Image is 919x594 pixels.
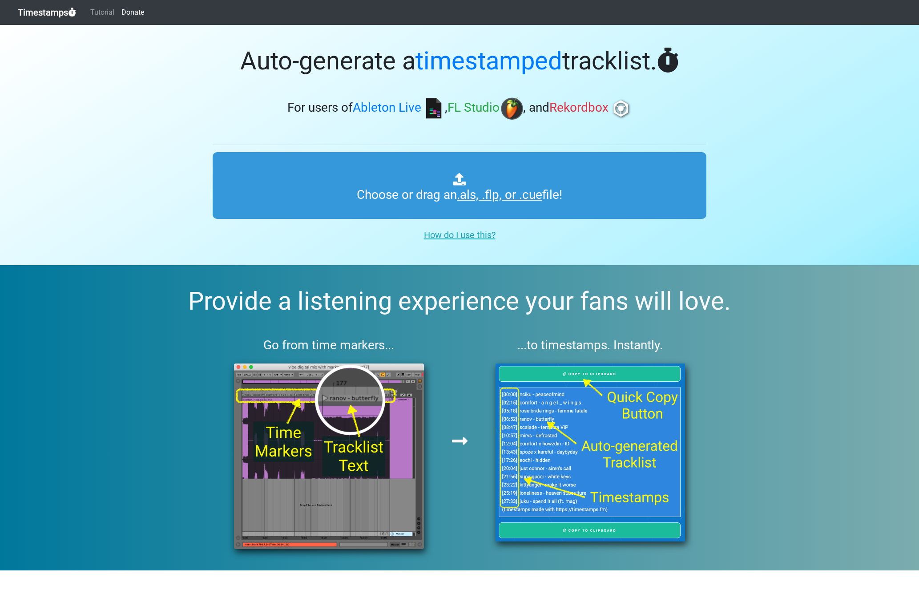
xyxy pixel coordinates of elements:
[474,364,707,541] img: tsfm%20results.png
[610,97,632,120] img: rb.png
[213,97,706,120] h3: For users of , , and
[353,101,421,115] span: Ableton Live
[213,46,706,76] h1: Auto-generate a tracklist.
[213,338,445,353] h3: Go from time markers...
[423,97,445,120] img: ableton.png
[424,230,496,240] u: How do I use this?
[213,364,445,549] img: ableton%20screenshot%20bounce.png
[18,4,76,21] a: Timestamps
[21,287,898,316] h2: Provide a listening experience your fans will love.
[447,101,500,115] span: FL Studio
[549,101,609,115] span: Rekordbox
[118,4,148,21] a: Donate
[415,46,562,76] span: timestamped
[474,338,707,353] h3: ...to timestamps. Instantly.
[87,4,118,21] a: Tutorial
[501,97,523,120] img: fl.png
